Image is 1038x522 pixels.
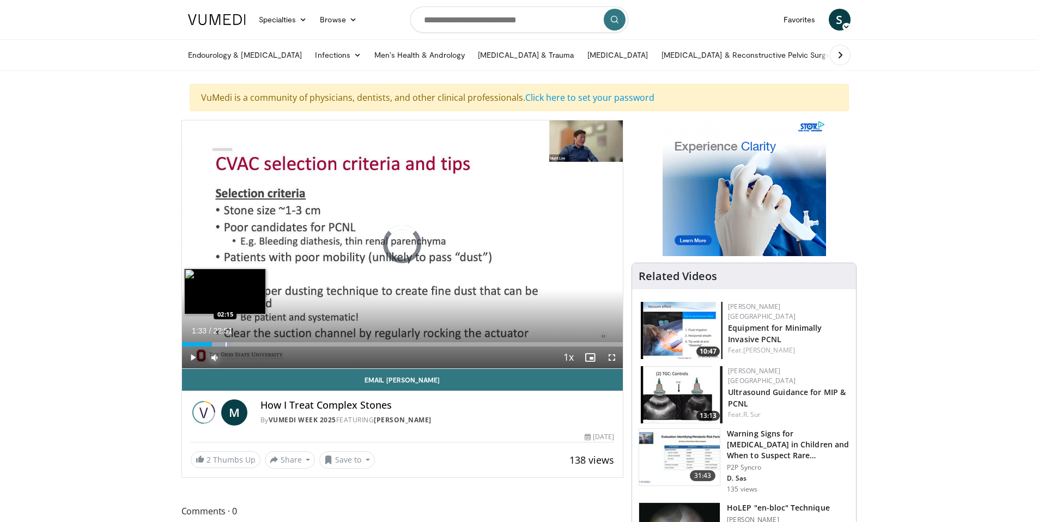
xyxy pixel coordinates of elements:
a: Ultrasound Guidance for MIP & PCNL [728,387,846,409]
img: image.jpeg [184,269,266,314]
p: P2P Syncro [727,463,849,472]
button: Save to [319,451,375,469]
img: b1bc6859-4bdd-4be1-8442-b8b8c53ce8a1.150x105_q85_crop-smart_upscale.jpg [639,429,720,485]
a: [MEDICAL_DATA] & Trauma [471,44,581,66]
img: 57193a21-700a-4103-8163-b4069ca57589.150x105_q85_crop-smart_upscale.jpg [641,302,723,359]
span: 22:51 [213,326,232,335]
button: Share [265,451,315,469]
div: Feat. [728,410,847,420]
span: 13:13 [696,411,720,421]
span: 2 [207,454,211,465]
a: [PERSON_NAME] [GEOGRAPHIC_DATA] [728,302,796,321]
h3: Warning Signs for [MEDICAL_DATA] in Children and When to Suspect Rare… [727,428,849,461]
a: Browse [313,9,363,31]
a: 2 Thumbs Up [191,451,260,468]
a: Click here to set your password [525,92,654,104]
span: / [209,326,211,335]
span: 10:47 [696,347,720,356]
h4: How I Treat Complex Stones [260,399,615,411]
div: Progress Bar [182,342,623,347]
a: Endourology & [MEDICAL_DATA] [181,44,309,66]
a: Infections [308,44,368,66]
iframe: Advertisement [663,120,826,256]
h4: Related Videos [639,270,717,283]
p: D. Sas [727,474,849,483]
a: S [829,9,851,31]
a: Equipment for Minimally Invasive PCNL [728,323,822,344]
a: Vumedi Week 2025 [269,415,336,424]
span: Comments 0 [181,504,624,518]
span: 1:33 [192,326,207,335]
img: ae74b246-eda0-4548-a041-8444a00e0b2d.150x105_q85_crop-smart_upscale.jpg [641,366,723,423]
button: Playback Rate [557,347,579,368]
a: [PERSON_NAME] [743,345,795,355]
a: Email [PERSON_NAME] [182,369,623,391]
div: [DATE] [585,432,614,442]
button: Play [182,347,204,368]
a: Favorites [777,9,822,31]
a: Specialties [252,9,314,31]
span: 31:43 [690,470,716,481]
a: M [221,399,247,426]
video-js: Video Player [182,120,623,369]
img: VuMedi Logo [188,14,246,25]
a: [PERSON_NAME] [374,415,432,424]
a: 10:47 [641,302,723,359]
a: [MEDICAL_DATA] & Reconstructive Pelvic Surgery [655,44,844,66]
button: Fullscreen [601,347,623,368]
a: Men’s Health & Andrology [368,44,471,66]
a: 31:43 Warning Signs for [MEDICAL_DATA] in Children and When to Suspect Rare… P2P Syncro D. Sas 13... [639,428,849,494]
a: [MEDICAL_DATA] [581,44,655,66]
h3: HoLEP "en-bloc" Technique [727,502,830,513]
a: R. Sur [743,410,761,419]
div: By FEATURING [260,415,615,425]
div: Feat. [728,345,847,355]
a: 13:13 [641,366,723,423]
input: Search topics, interventions [410,7,628,33]
a: [PERSON_NAME] [GEOGRAPHIC_DATA] [728,366,796,385]
button: Mute [204,347,226,368]
p: 135 views [727,485,757,494]
span: 138 views [569,453,614,466]
button: Enable picture-in-picture mode [579,347,601,368]
div: VuMedi is a community of physicians, dentists, and other clinical professionals. [190,84,849,111]
img: Vumedi Week 2025 [191,399,217,426]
